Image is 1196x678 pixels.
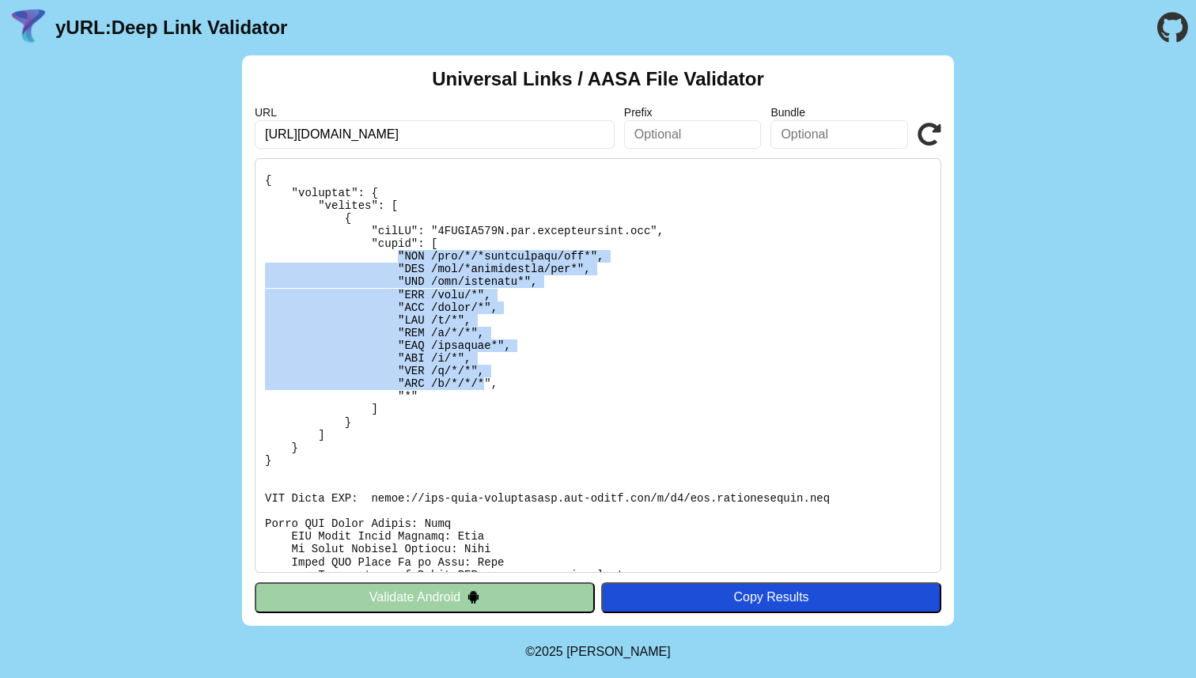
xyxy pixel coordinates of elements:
input: Required [255,120,615,149]
button: Validate Android [255,582,595,612]
a: yURL:Deep Link Validator [55,17,287,39]
div: Copy Results [609,590,933,604]
img: yURL Logo [8,7,49,48]
input: Optional [770,120,908,149]
pre: Lorem ipsu do: sitam://con.adipiscingeli.sed/.doei-tempo/incid-utl-etdo-magnaaliqua En Adminimv: ... [255,158,941,573]
span: 2025 [535,645,563,658]
label: Bundle [770,106,908,119]
img: droidIcon.svg [467,590,480,604]
a: Michael Ibragimchayev's Personal Site [566,645,671,658]
label: Prefix [624,106,762,119]
input: Optional [624,120,762,149]
footer: © [525,626,670,678]
label: URL [255,106,615,119]
button: Copy Results [601,582,941,612]
h2: Universal Links / AASA File Validator [432,68,764,90]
